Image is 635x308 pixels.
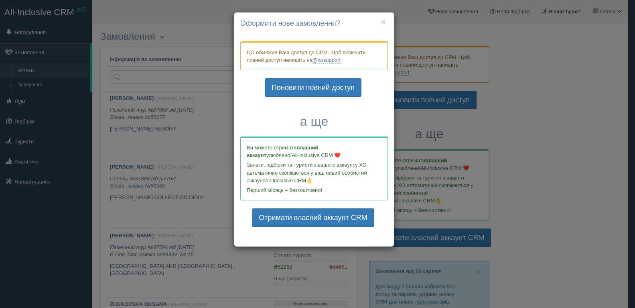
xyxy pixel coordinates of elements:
p: Перший місяць – безкоштовно! [247,186,381,194]
p: Заявки, підбірки та туристи з вашого аккаунту ХО автоматично скопіюються у ваш новий особистий ак... [247,161,381,184]
a: Поновити повний доступ [265,78,361,97]
a: @xosupport [312,57,341,63]
p: Ви можете отримати улюбленої [247,144,381,159]
button: × [381,18,386,26]
span: All-Inclusive CRM ❤️ [292,152,341,158]
span: All-Inclusive CRM👌 [265,177,313,184]
h4: Оформити нове замовлення? [240,18,388,29]
a: Отримати власний аккаунт CRM [252,208,374,227]
div: ЦО обмежив Ваш доступ до СРМ. Щоб включити повний доступ напишіть на [240,41,388,70]
h3: а ще [240,114,388,129]
b: власний аккаунт [247,145,319,158]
